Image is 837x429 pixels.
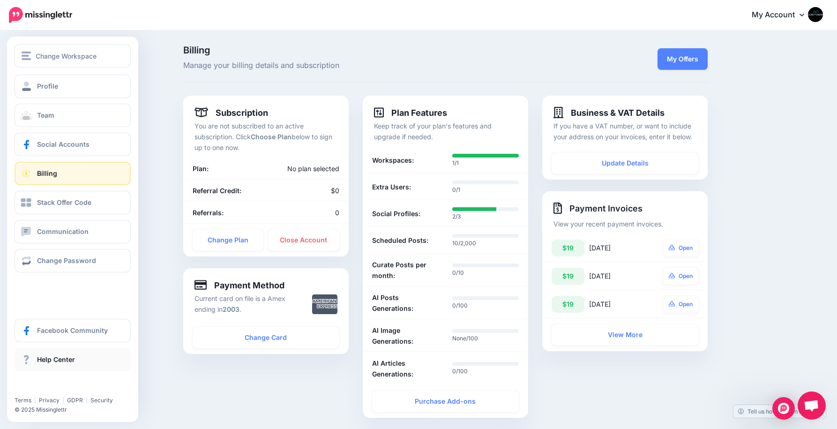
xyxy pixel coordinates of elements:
[374,107,447,118] h4: Plan Features
[15,249,131,272] a: Change Password
[37,111,54,119] span: Team
[9,7,72,23] img: Missinglettr
[15,162,131,185] a: Billing
[37,198,91,206] span: Stack Offer Code
[86,397,88,404] span: |
[553,203,696,214] h4: Payment Invoices
[589,296,645,313] div: [DATE]
[37,169,57,177] span: Billing
[62,397,64,404] span: |
[798,391,826,420] a: Open chat
[15,405,138,414] li: © 2025 Missinglettr
[552,240,584,256] div: $19
[15,319,131,342] a: Facebook Community
[15,133,131,156] a: Social Accounts
[193,187,241,195] b: Referral Credit:
[452,158,519,168] p: 1/1
[194,293,298,315] p: Current card on file is a Amex ending in .
[663,240,699,256] a: Open
[742,4,823,27] a: My Account
[372,325,439,346] b: AI Image Generations:
[452,334,519,343] p: None/100
[15,191,131,214] a: Stack Offer Code
[552,296,584,313] div: $19
[239,163,346,174] div: No plan selected
[452,268,519,278] p: 0/10
[335,209,339,217] span: 0
[37,355,75,363] span: Help Center
[194,279,285,291] h4: Payment Method
[452,367,519,376] p: 0/100
[90,397,113,404] a: Security
[15,348,131,371] a: Help Center
[34,397,36,404] span: |
[553,218,696,229] p: View your recent payment invoices.
[15,104,131,127] a: Team
[372,391,519,412] a: Purchase Add-ons
[772,397,795,420] div: Open Intercom Messenger
[552,152,698,174] a: Update Details
[36,51,97,61] span: Change Workspace
[452,185,519,195] p: 0/1
[37,256,96,264] span: Change Password
[194,120,337,153] p: You are not subscribed to an active subscription. Click below to sign up to one now.
[553,107,665,118] h4: Business & VAT Details
[194,107,269,118] h4: Subscription
[372,292,439,314] b: AI Posts Generations:
[552,268,584,285] div: $19
[452,212,519,221] p: 2/3
[372,259,439,281] b: Curate Posts per month:
[452,239,519,248] p: 10/2,000
[15,220,131,243] a: Communication
[452,301,519,310] p: 0/100
[183,45,529,55] span: Billing
[223,305,239,313] b: 2003
[589,240,645,256] div: [DATE]
[193,209,224,217] b: Referrals:
[15,383,87,392] iframe: Twitter Follow Button
[663,296,699,313] a: Open
[193,229,264,251] a: Change Plan
[251,133,291,141] b: Choose Plan
[372,235,428,246] b: Scheduled Posts:
[372,181,411,192] b: Extra Users:
[67,397,83,404] a: GDPR
[663,268,699,285] a: Open
[372,208,420,219] b: Social Profiles:
[553,120,696,142] p: If you have a VAT number, or want to include your address on your invoices, enter it below.
[37,326,108,334] span: Facebook Community
[589,268,645,285] div: [DATE]
[183,60,529,72] span: Manage your billing details and subscription
[266,185,346,196] div: $0
[374,120,517,142] p: Keep track of your plan's features and upgrade if needed.
[193,165,209,173] b: Plan:
[22,52,31,60] img: menu.png
[15,75,131,98] a: Profile
[193,327,339,348] a: Change Card
[39,397,60,404] a: Privacy
[37,82,58,90] span: Profile
[268,229,339,251] a: Close Account
[15,44,131,68] button: Change Workspace
[37,227,89,235] span: Communication
[552,324,698,346] a: View More
[658,48,708,70] a: My Offers
[37,140,90,148] span: Social Accounts
[372,155,414,166] b: Workspaces:
[15,397,31,404] a: Terms
[372,358,439,379] b: AI Articles Generations:
[733,405,826,418] a: Tell us how we can improve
